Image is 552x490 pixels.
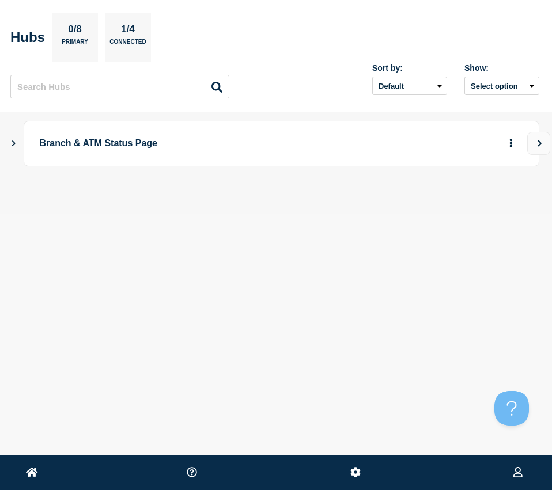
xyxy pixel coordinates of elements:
[10,29,45,45] h2: Hubs
[464,63,539,73] div: Show:
[117,24,139,39] p: 1/4
[62,39,88,51] p: Primary
[372,63,447,73] div: Sort by:
[10,75,229,98] input: Search Hubs
[40,133,456,154] p: Branch & ATM Status Page
[464,77,539,95] button: Select option
[372,77,447,95] select: Sort by
[109,39,146,51] p: Connected
[11,139,17,148] button: Show Connected Hubs
[527,132,550,155] button: View
[64,24,86,39] p: 0/8
[504,133,519,154] button: More actions
[494,391,529,426] iframe: Help Scout Beacon - Open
